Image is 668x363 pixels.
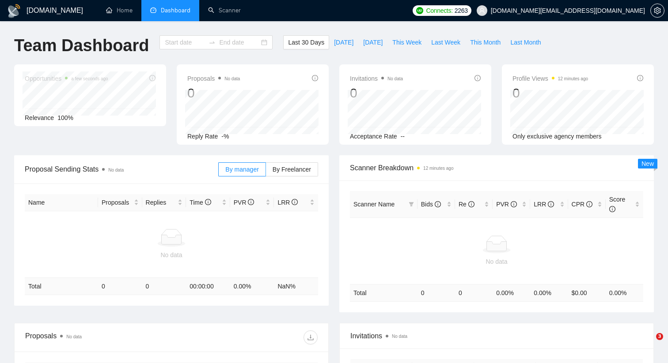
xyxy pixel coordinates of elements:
[512,73,588,84] span: Profile Views
[187,133,218,140] span: Reply Rate
[606,284,643,301] td: 0.00 %
[350,133,397,140] span: Acceptance Rate
[417,284,455,301] td: 0
[273,166,311,173] span: By Freelancer
[209,39,216,46] span: to
[224,76,240,81] span: No data
[28,250,315,260] div: No data
[586,201,592,207] span: info-circle
[57,114,73,121] span: 100%
[496,201,517,208] span: PVR
[512,85,588,101] div: 0
[363,37,383,47] span: [DATE]
[248,199,254,205] span: info-circle
[274,278,318,295] td: NaN %
[353,257,640,266] div: No data
[641,160,654,167] span: New
[416,7,423,14] img: upwork-logo.png
[146,198,176,207] span: Replies
[98,278,142,295] td: 0
[225,166,258,173] span: By manager
[468,201,474,207] span: info-circle
[392,334,407,339] span: No data
[656,333,663,340] span: 3
[106,7,133,14] a: homeHome
[650,4,664,18] button: setting
[387,35,426,49] button: This Week
[401,133,405,140] span: --
[66,334,82,339] span: No data
[548,201,554,207] span: info-circle
[14,35,149,56] h1: Team Dashboard
[474,75,481,81] span: info-circle
[277,199,298,206] span: LRR
[304,334,317,341] span: download
[25,194,98,211] th: Name
[234,199,254,206] span: PVR
[558,76,588,81] time: 12 minutes ago
[350,85,403,101] div: 0
[530,284,568,301] td: 0.00 %
[572,201,592,208] span: CPR
[329,35,358,49] button: [DATE]
[187,73,240,84] span: Proposals
[392,37,421,47] span: This Week
[142,278,186,295] td: 0
[334,37,353,47] span: [DATE]
[493,284,530,301] td: 0.00 %
[7,4,21,18] img: logo
[435,201,441,207] span: info-circle
[407,198,416,211] span: filter
[426,35,465,49] button: Last Week
[205,199,211,205] span: info-circle
[304,330,318,344] button: download
[165,37,205,47] input: Start date
[25,114,54,121] span: Relevance
[190,199,211,206] span: Time
[292,199,298,205] span: info-circle
[421,201,441,208] span: Bids
[98,194,142,211] th: Proposals
[650,7,664,14] a: setting
[637,75,643,81] span: info-circle
[470,37,501,47] span: This Month
[150,7,156,13] span: dashboard
[283,35,329,49] button: Last 30 Days
[209,39,216,46] span: swap-right
[25,330,171,344] div: Proposals
[609,196,626,213] span: Score
[186,278,230,295] td: 00:00:00
[512,133,602,140] span: Only exclusive agency members
[510,37,541,47] span: Last Month
[219,37,259,47] input: End date
[142,194,186,211] th: Replies
[387,76,403,81] span: No data
[505,35,546,49] button: Last Month
[25,278,98,295] td: Total
[465,35,505,49] button: This Month
[638,333,659,354] iframe: Intercom live chat
[358,35,387,49] button: [DATE]
[208,7,241,14] a: searchScanner
[455,6,468,15] span: 2263
[25,164,218,175] span: Proposal Sending Stats
[350,162,643,173] span: Scanner Breakdown
[108,168,124,172] span: No data
[426,6,452,15] span: Connects:
[353,201,395,208] span: Scanner Name
[350,73,403,84] span: Invitations
[230,278,274,295] td: 0.00 %
[431,37,460,47] span: Last Week
[350,330,643,341] span: Invitations
[609,206,615,212] span: info-circle
[312,75,318,81] span: info-circle
[534,201,554,208] span: LRR
[511,201,517,207] span: info-circle
[455,284,493,301] td: 0
[102,198,132,207] span: Proposals
[288,37,324,47] span: Last 30 Days
[350,284,417,301] td: Total
[479,7,485,14] span: user
[459,201,474,208] span: Re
